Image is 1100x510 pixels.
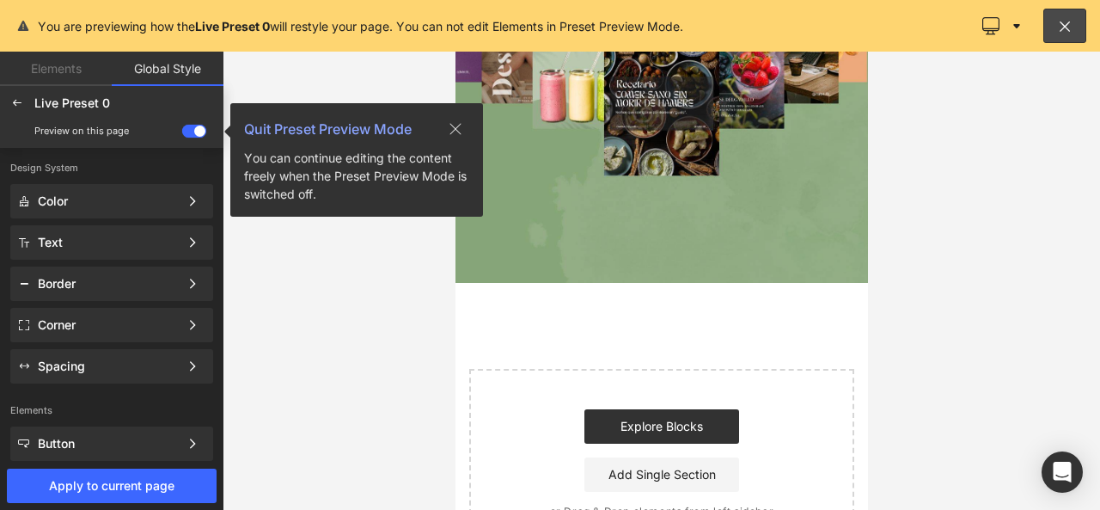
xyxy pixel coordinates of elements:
[38,194,179,208] div: Color
[38,437,179,451] div: Button
[112,52,223,86] a: Global Style
[244,149,469,203] div: You can continue editing the content freely when the Preset Preview Mode is switched off.
[38,277,179,291] div: Border
[7,469,217,503] button: Apply to current page
[195,19,270,34] b: Live Preset 0
[1042,452,1083,493] div: Open Intercom Messenger
[38,236,179,249] div: Text
[244,119,412,139] span: Quit Preset Preview Mode
[34,125,129,137] div: Preview on this page
[38,359,179,373] div: Spacing
[38,318,179,332] div: Corner
[10,479,213,493] span: Apply to current page
[34,95,110,111] span: Live Preset 0
[38,17,683,35] div: You are previewing how the will restyle your page. You can not edit Elements in Preset Preview Mode.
